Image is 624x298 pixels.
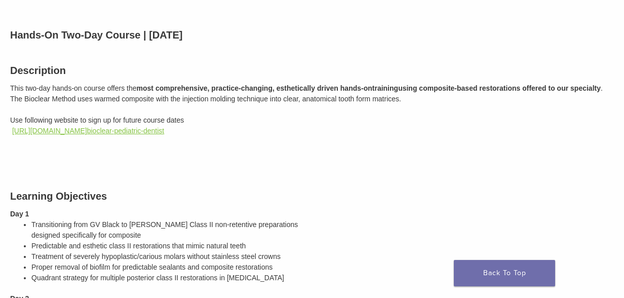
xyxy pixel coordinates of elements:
[10,210,29,218] b: Day 1
[10,63,614,78] h3: Description
[31,252,281,260] span: Treatment of severely hypoplastic/carious molars without stainless steel crowns
[10,95,401,103] span: The Bioclear Method uses warmed composite with the injection molding technique into clear, anatom...
[10,189,304,204] h3: Learning Objectives
[31,263,272,271] span: Proper removal of biofilm for predictable sealants and composite restorations
[454,260,555,286] a: Back To Top
[10,84,137,92] span: This two-day hands-on course offers the
[137,84,372,92] span: most comprehensive, practice-changing, esthetically driven hands-on
[31,274,284,282] span: Quadrant strategy for multiple posterior class II restorations in [MEDICAL_DATA]
[31,220,298,239] span: Transitioning from GV Black to [PERSON_NAME] Class II non-retentive preparations designed specifi...
[10,115,614,126] div: Use following website to sign up for future course dates
[12,127,164,135] a: [URL][DOMAIN_NAME]bioclear-pediatric-dentist
[372,84,398,92] span: training
[398,84,601,92] span: using composite-based restorations offered to our specialty
[31,242,246,250] span: Predictable and esthetic class II restorations that mimic natural teeth
[601,84,603,92] span: .
[10,27,614,43] p: Hands-On Two-Day Course | [DATE]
